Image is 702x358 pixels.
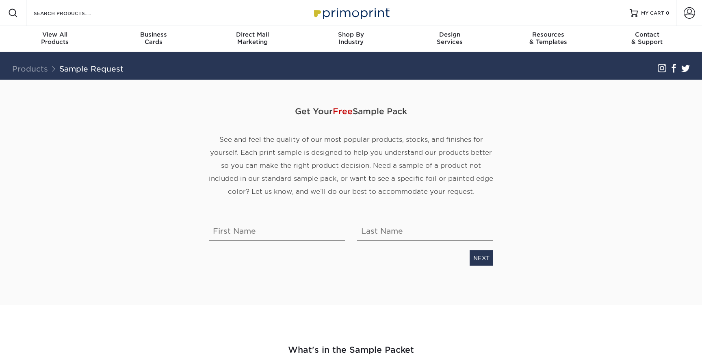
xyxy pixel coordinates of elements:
[470,250,493,266] a: NEXT
[333,106,353,116] span: Free
[6,31,104,46] div: Products
[203,26,302,52] a: Direct MailMarketing
[598,31,696,46] div: & Support
[6,26,104,52] a: View AllProducts
[598,31,696,38] span: Contact
[113,344,589,356] h2: What's in the Sample Packet
[209,136,493,195] span: See and feel the quality of our most popular products, stocks, and finishes for yourself. Each pr...
[641,10,664,17] span: MY CART
[302,26,401,52] a: Shop ByIndustry
[59,64,123,73] a: Sample Request
[203,31,302,38] span: Direct Mail
[209,99,493,124] span: Get Your Sample Pack
[499,31,598,46] div: & Templates
[666,10,669,16] span: 0
[310,4,392,22] img: Primoprint
[104,26,203,52] a: BusinessCards
[400,31,499,38] span: Design
[302,31,401,38] span: Shop By
[598,26,696,52] a: Contact& Support
[400,31,499,46] div: Services
[104,31,203,38] span: Business
[400,26,499,52] a: DesignServices
[104,31,203,46] div: Cards
[499,31,598,38] span: Resources
[33,8,112,18] input: SEARCH PRODUCTS.....
[6,31,104,38] span: View All
[203,31,302,46] div: Marketing
[302,31,401,46] div: Industry
[12,64,48,73] a: Products
[499,26,598,52] a: Resources& Templates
